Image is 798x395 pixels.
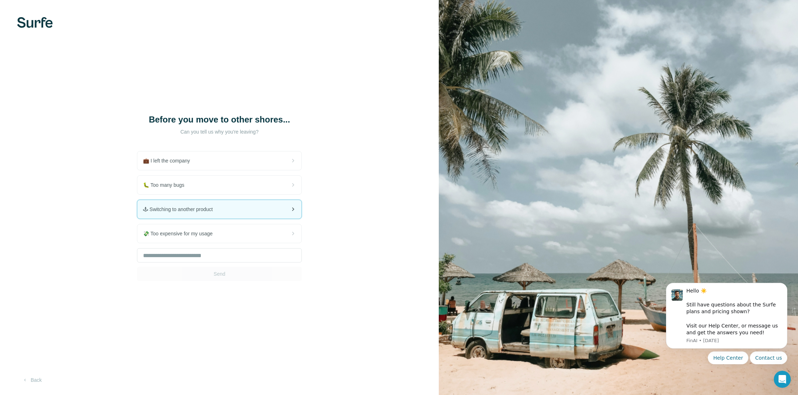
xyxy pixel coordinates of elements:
[148,128,291,135] p: Can you tell us why you're leaving?
[143,181,190,189] span: 🐛 Too many bugs
[17,17,53,28] img: Surfe's logo
[655,276,798,369] iframe: Intercom notifications message
[143,230,218,237] span: 💸 Too expensive for my usage
[17,374,47,386] button: Back
[143,157,195,164] span: 💼 I left the company
[148,114,291,125] h1: Before you move to other shores...
[774,371,791,388] iframe: Intercom live chat
[143,206,218,213] span: 🕹 Switching to another product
